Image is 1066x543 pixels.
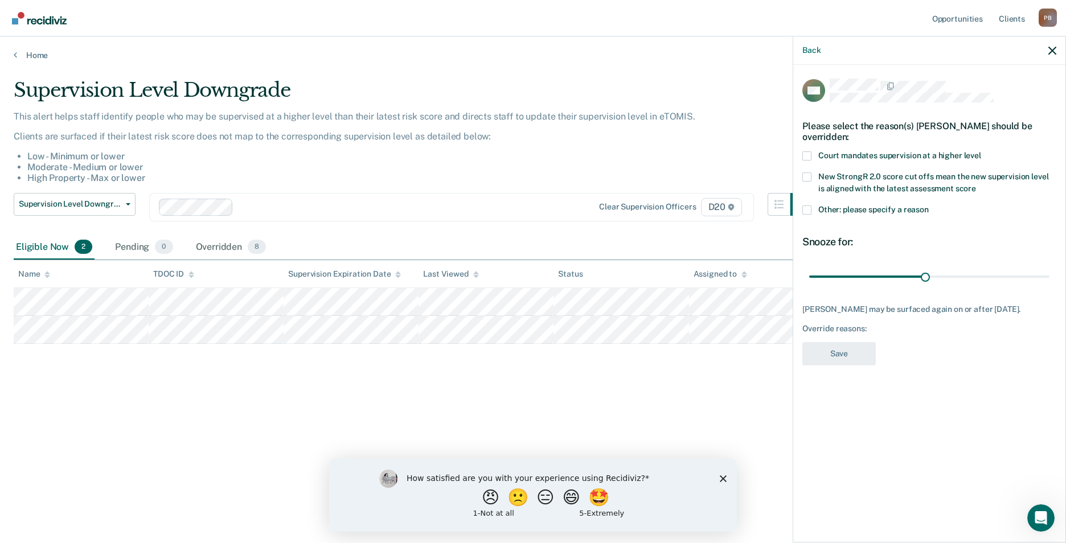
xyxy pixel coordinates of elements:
button: Profile dropdown button [1039,9,1057,27]
li: Low - Minimum or lower [27,151,813,162]
li: High Property - Max or lower [27,172,813,183]
span: Supervision Level Downgrade [19,199,121,209]
div: Supervision Expiration Date [288,269,401,279]
div: P B [1039,9,1057,27]
div: Status [558,269,583,279]
div: Assigned to [694,269,747,279]
button: Back [802,46,821,55]
div: Name [18,269,50,279]
span: Court mandates supervision at a higher level [818,151,981,160]
a: Home [14,50,1052,60]
span: Other: please specify a reason [818,205,929,214]
div: Override reasons: [802,324,1056,334]
div: [PERSON_NAME] may be surfaced again on or after [DATE]. [802,305,1056,314]
div: Supervision Level Downgrade [14,79,813,111]
div: Last Viewed [423,269,478,279]
div: Snooze for: [802,236,1056,248]
span: D20 [701,198,742,216]
p: This alert helps staff identify people who may be supervised at a higher level than their latest ... [14,111,813,122]
div: Clear supervision officers [599,202,696,212]
li: Moderate - Medium or lower [27,162,813,172]
p: Clients are surfaced if their latest risk score does not map to the corresponding supervision lev... [14,131,813,142]
div: Eligible Now [14,235,95,260]
button: Save [802,342,876,365]
div: Please select the reason(s) [PERSON_NAME] should be overridden: [802,112,1056,151]
span: 2 [75,240,92,254]
iframe: Survey by Kim from Recidiviz [329,458,737,532]
iframe: Intercom live chat [1027,504,1055,532]
img: Recidiviz [12,12,67,24]
span: New StrongR 2.0 score cut offs mean the new supervision level is aligned with the latest assessme... [818,172,1048,193]
div: Overridden [194,235,269,260]
span: 8 [248,240,266,254]
div: TDOC ID [153,269,194,279]
span: 0 [155,240,173,254]
div: Pending [113,235,175,260]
